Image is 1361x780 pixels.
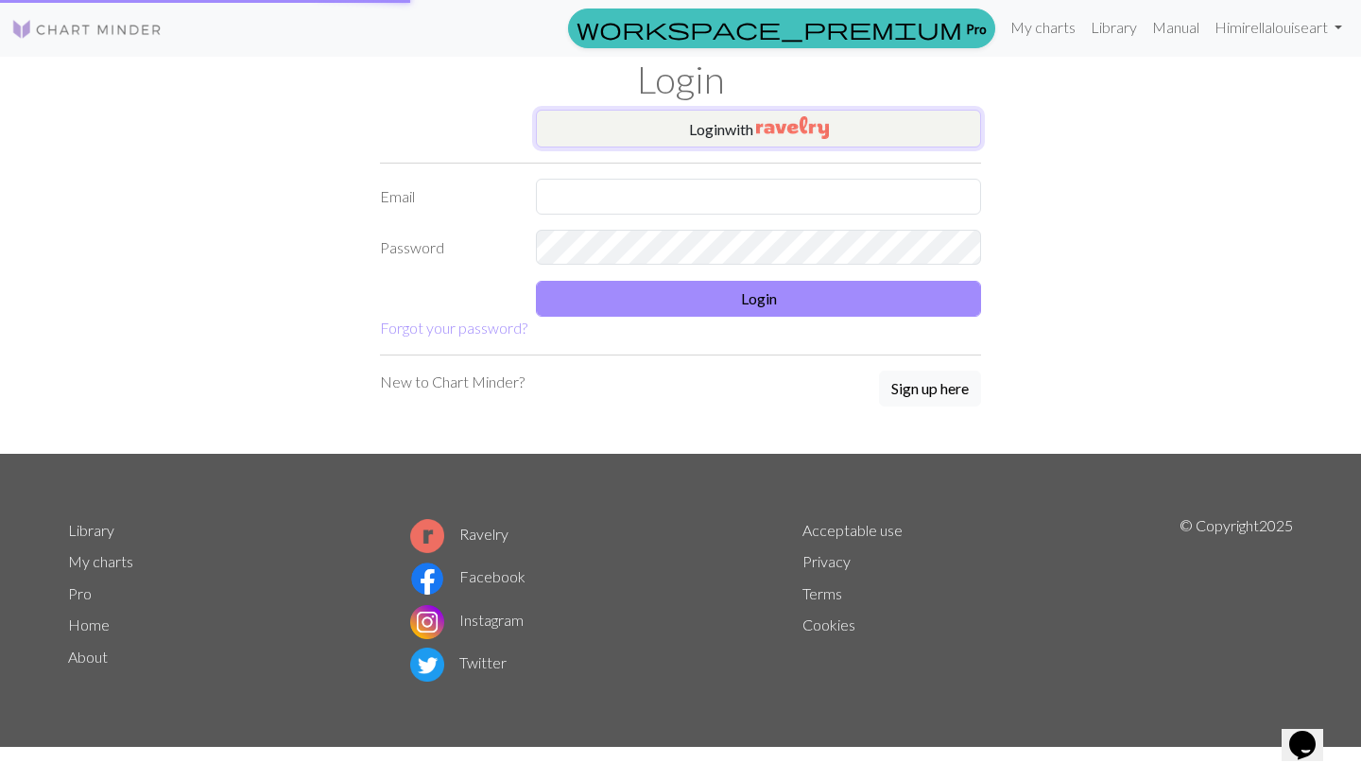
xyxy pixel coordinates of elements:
[802,584,842,602] a: Terms
[410,519,444,553] img: Ravelry logo
[1145,9,1207,46] a: Manual
[380,319,527,337] a: Forgot your password?
[1282,704,1342,761] iframe: chat widget
[11,18,163,41] img: Logo
[410,525,508,543] a: Ravelry
[536,281,981,317] button: Login
[57,57,1304,102] h1: Login
[410,653,507,671] a: Twitter
[756,116,829,139] img: Ravelry
[410,648,444,682] img: Twitter logo
[68,648,108,666] a: About
[380,371,525,393] p: New to Chart Minder?
[568,9,995,48] a: Pro
[369,230,525,266] label: Password
[577,15,962,42] span: workspace_premium
[68,552,133,570] a: My charts
[879,371,981,408] a: Sign up here
[1207,9,1350,46] a: Himirellalouiseart
[68,615,110,633] a: Home
[410,567,525,585] a: Facebook
[802,521,903,539] a: Acceptable use
[536,110,981,147] button: Loginwith
[879,371,981,407] button: Sign up here
[410,611,524,629] a: Instagram
[1083,9,1145,46] a: Library
[802,552,851,570] a: Privacy
[802,615,855,633] a: Cookies
[410,605,444,639] img: Instagram logo
[410,562,444,596] img: Facebook logo
[1180,514,1293,686] p: © Copyright 2025
[1003,9,1083,46] a: My charts
[68,521,114,539] a: Library
[369,179,525,215] label: Email
[68,584,92,602] a: Pro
